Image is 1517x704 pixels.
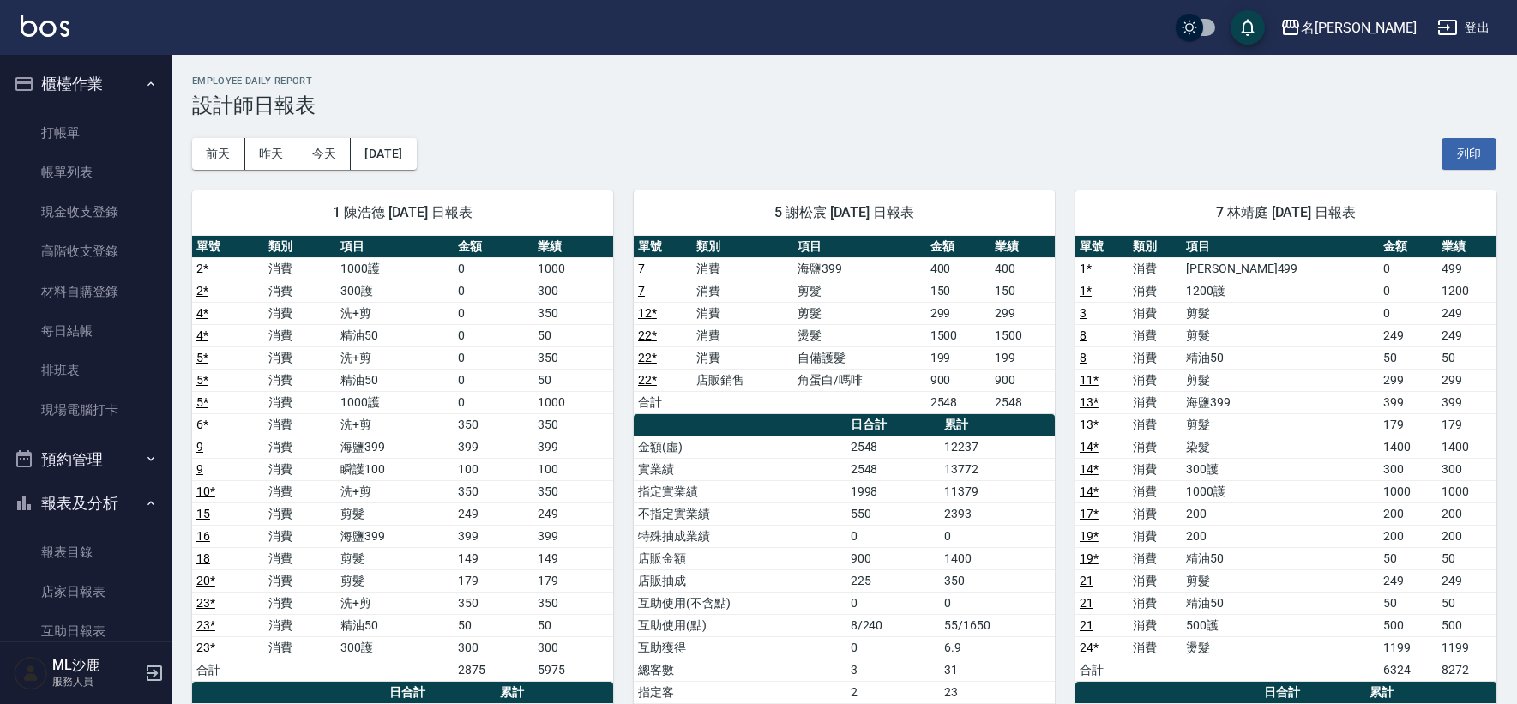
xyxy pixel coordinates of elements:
[1129,480,1182,502] td: 消費
[336,236,454,258] th: 項目
[846,458,940,480] td: 2548
[1182,436,1379,458] td: 染髮
[298,138,352,170] button: 今天
[1129,324,1182,346] td: 消費
[1129,236,1182,258] th: 類別
[692,280,793,302] td: 消費
[264,413,336,436] td: 消費
[793,257,925,280] td: 海鹽399
[793,302,925,324] td: 剪髮
[336,346,454,369] td: 洗+剪
[264,614,336,636] td: 消費
[336,280,454,302] td: 300護
[940,659,1055,681] td: 31
[1437,502,1496,525] td: 200
[1182,614,1379,636] td: 500護
[533,458,613,480] td: 100
[533,547,613,569] td: 149
[336,525,454,547] td: 海鹽399
[1182,369,1379,391] td: 剪髮
[1080,306,1087,320] a: 3
[7,272,165,311] a: 材料自購登錄
[1075,659,1129,681] td: 合計
[533,569,613,592] td: 179
[1075,236,1129,258] th: 單號
[1379,391,1438,413] td: 399
[1182,569,1379,592] td: 剪髮
[990,280,1055,302] td: 150
[454,569,533,592] td: 179
[1080,328,1087,342] a: 8
[1129,502,1182,525] td: 消費
[1182,636,1379,659] td: 燙髮
[1129,592,1182,614] td: 消費
[634,569,846,592] td: 店販抽成
[990,257,1055,280] td: 400
[1365,682,1496,704] th: 累計
[1129,547,1182,569] td: 消費
[454,257,533,280] td: 0
[990,236,1055,258] th: 業績
[1080,618,1093,632] a: 21
[846,614,940,636] td: 8/240
[7,533,165,572] a: 報表目錄
[454,480,533,502] td: 350
[1437,236,1496,258] th: 業績
[940,614,1055,636] td: 55/1650
[1437,659,1496,681] td: 8272
[264,592,336,614] td: 消費
[1437,569,1496,592] td: 249
[7,192,165,232] a: 現金收支登錄
[846,547,940,569] td: 900
[1301,17,1417,39] div: 名[PERSON_NAME]
[7,481,165,526] button: 報表及分析
[634,614,846,636] td: 互助使用(點)
[634,236,1055,414] table: a dense table
[192,236,613,682] table: a dense table
[533,391,613,413] td: 1000
[454,346,533,369] td: 0
[264,346,336,369] td: 消費
[1437,636,1496,659] td: 1199
[196,507,210,520] a: 15
[264,257,336,280] td: 消費
[926,346,990,369] td: 199
[1379,458,1438,480] td: 300
[336,614,454,636] td: 精油50
[1437,458,1496,480] td: 300
[940,636,1055,659] td: 6.9
[336,502,454,525] td: 剪髮
[926,391,990,413] td: 2548
[638,284,645,298] a: 7
[634,525,846,547] td: 特殊抽成業績
[264,480,336,502] td: 消費
[940,569,1055,592] td: 350
[533,592,613,614] td: 350
[52,674,140,689] p: 服務人員
[1080,574,1093,587] a: 21
[533,257,613,280] td: 1000
[1231,10,1265,45] button: save
[533,346,613,369] td: 350
[1182,480,1379,502] td: 1000護
[634,236,692,258] th: 單號
[846,681,940,703] td: 2
[926,257,990,280] td: 400
[454,592,533,614] td: 350
[264,391,336,413] td: 消費
[454,436,533,458] td: 399
[7,572,165,611] a: 店家日報表
[634,681,846,703] td: 指定客
[7,113,165,153] a: 打帳單
[940,480,1055,502] td: 11379
[454,659,533,681] td: 2875
[533,436,613,458] td: 399
[1096,204,1476,221] span: 7 林靖庭 [DATE] 日報表
[793,346,925,369] td: 自備護髮
[264,280,336,302] td: 消費
[7,153,165,192] a: 帳單列表
[1379,369,1438,391] td: 299
[1182,502,1379,525] td: 200
[385,682,496,704] th: 日合計
[336,324,454,346] td: 精油50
